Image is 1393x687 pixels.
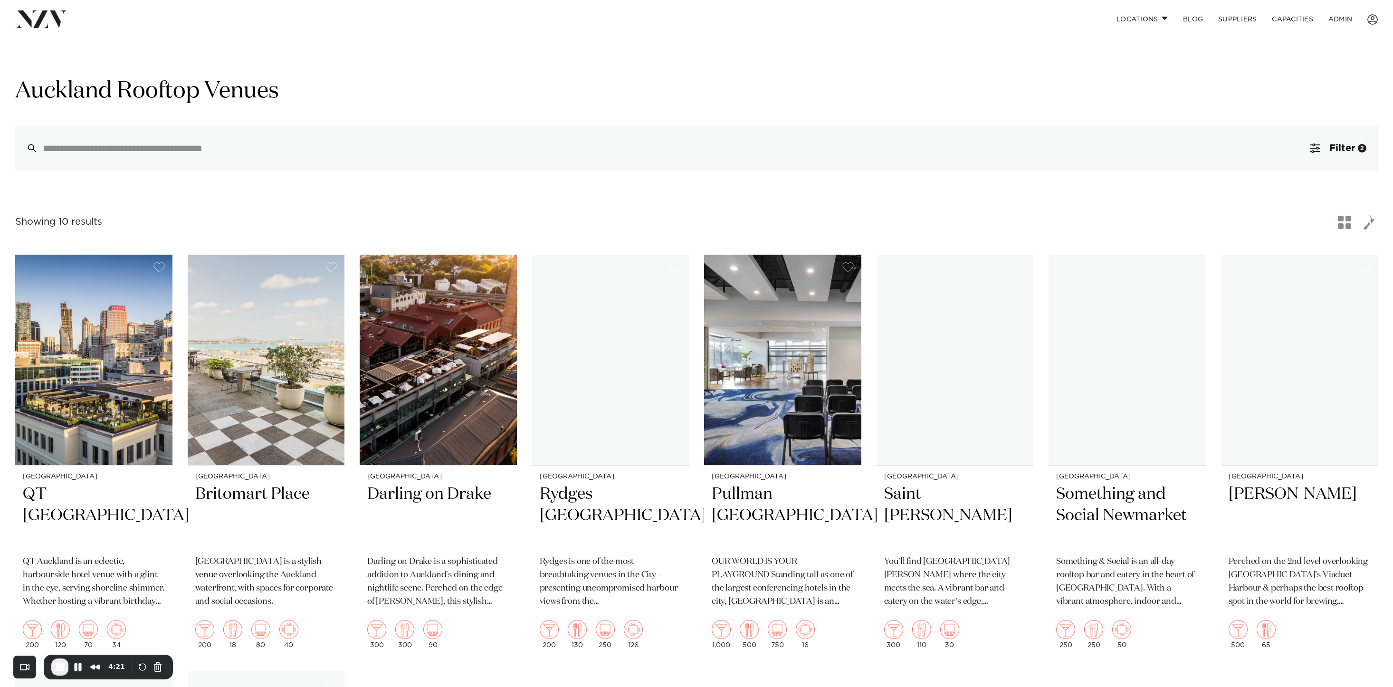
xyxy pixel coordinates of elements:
div: 110 [912,620,931,649]
img: meeting.png [1112,620,1131,639]
p: You'll find [GEOGRAPHIC_DATA][PERSON_NAME] where the city meets the sea. A vibrant bar and eatery... [884,555,1026,609]
h1: Auckland Rooftop Venues [15,76,1378,106]
h2: Pullman [GEOGRAPHIC_DATA] [712,484,854,548]
small: [GEOGRAPHIC_DATA] [195,473,337,480]
a: BLOG [1175,9,1211,29]
div: 500 [740,620,759,649]
div: 40 [279,620,298,649]
a: ADMIN [1321,9,1360,29]
div: 30 [940,620,959,649]
small: [GEOGRAPHIC_DATA] [23,473,165,480]
a: [GEOGRAPHIC_DATA] Saint [PERSON_NAME] You'll find [GEOGRAPHIC_DATA][PERSON_NAME] where the city m... [877,255,1034,656]
a: SUPPLIERS [1211,9,1264,29]
h2: Rydges [GEOGRAPHIC_DATA] [540,484,682,548]
img: dining.png [740,620,759,639]
a: [GEOGRAPHIC_DATA] Britomart Place [GEOGRAPHIC_DATA] is a stylish venue overlooking the Auckland w... [188,255,345,656]
img: theatre.png [79,620,98,639]
p: QT Auckland is an eclectic, harbourside hotel venue with a glint in the eye, serving shoreline sh... [23,555,165,609]
div: 126 [624,620,643,649]
button: Filter2 [1299,125,1378,171]
img: theatre.png [596,620,615,639]
div: 18 [223,620,242,649]
small: [GEOGRAPHIC_DATA] [712,473,854,480]
img: cocktail.png [540,620,559,639]
div: 250 [596,620,615,649]
div: 70 [79,620,98,649]
div: 200 [540,620,559,649]
img: cocktail.png [367,620,386,639]
a: Locations [1109,9,1175,29]
a: [GEOGRAPHIC_DATA] QT [GEOGRAPHIC_DATA] QT Auckland is an eclectic, harbourside hotel venue with a... [15,255,172,656]
div: Showing 10 results [15,215,102,229]
div: 130 [568,620,587,649]
div: 90 [423,620,442,649]
a: [GEOGRAPHIC_DATA] Rydges [GEOGRAPHIC_DATA] Rydges is one of the most breathtaking venues in the C... [532,255,689,656]
p: Perched on the 2nd level overlooking [GEOGRAPHIC_DATA]’s Viaduct Harbour & perhaps the best rooft... [1229,555,1371,609]
div: 500 [1229,620,1248,649]
span: Filter [1329,143,1355,153]
img: dining.png [395,620,414,639]
div: 120 [51,620,70,649]
h2: [PERSON_NAME] [1229,484,1371,548]
p: Something & Social is an all-day rooftop bar and eatery in the heart of [GEOGRAPHIC_DATA]. With a... [1056,555,1198,609]
p: Rydges is one of the most breathtaking venues in the City - presenting uncompromised harbour view... [540,555,682,609]
small: [GEOGRAPHIC_DATA] [884,473,1026,480]
img: theatre.png [768,620,787,639]
div: 200 [195,620,214,649]
a: [GEOGRAPHIC_DATA] [PERSON_NAME] Perched on the 2nd level overlooking [GEOGRAPHIC_DATA]’s Viaduct ... [1221,255,1378,656]
a: [GEOGRAPHIC_DATA] Something and Social Newmarket Something & Social is an all-day rooftop bar and... [1049,255,1206,656]
a: [GEOGRAPHIC_DATA] Pullman [GEOGRAPHIC_DATA] OUR WORLD IS YOUR PLAYGROUND Standing tall as one of ... [704,255,861,656]
div: 1,000 [712,620,731,649]
div: 80 [251,620,270,649]
img: meeting.png [279,620,298,639]
div: 300 [367,620,386,649]
img: theatre.png [423,620,442,639]
img: cocktail.png [1229,620,1248,639]
img: meeting.png [624,620,643,639]
div: 34 [107,620,126,649]
div: 300 [884,620,903,649]
p: [GEOGRAPHIC_DATA] is a stylish venue overlooking the Auckland waterfront, with spaces for corpora... [195,555,337,609]
img: nzv-logo.png [15,10,67,28]
img: meeting.png [107,620,126,639]
img: cocktail.png [712,620,731,639]
img: cocktail.png [23,620,42,639]
div: 50 [1112,620,1131,649]
small: [GEOGRAPHIC_DATA] [367,473,509,480]
img: dining.png [912,620,931,639]
img: dining.png [568,620,587,639]
div: 750 [768,620,787,649]
small: [GEOGRAPHIC_DATA] [1229,473,1371,480]
p: OUR WORLD IS YOUR PLAYGROUND Standing tall as one of the largest conferencing hotels in the city,... [712,555,854,609]
img: dining.png [1084,620,1103,639]
a: [GEOGRAPHIC_DATA] Darling on Drake Darling on Drake is a sophisticated addition to Auckland's din... [360,255,517,656]
img: theatre.png [251,620,270,639]
div: 250 [1084,620,1103,649]
small: [GEOGRAPHIC_DATA] [1056,473,1198,480]
div: 200 [23,620,42,649]
a: Capacities [1264,9,1321,29]
small: [GEOGRAPHIC_DATA] [540,473,682,480]
div: 250 [1056,620,1075,649]
h2: QT [GEOGRAPHIC_DATA] [23,484,165,548]
img: dining.png [223,620,242,639]
img: cocktail.png [195,620,214,639]
img: meeting.png [796,620,815,639]
h2: Darling on Drake [367,484,509,548]
img: cocktail.png [1056,620,1075,639]
h2: Saint [PERSON_NAME] [884,484,1026,548]
div: 2 [1358,144,1366,153]
div: 65 [1257,620,1276,649]
img: theatre.png [940,620,959,639]
div: 16 [796,620,815,649]
img: cocktail.png [884,620,903,639]
img: dining.png [1257,620,1276,639]
div: 300 [395,620,414,649]
h2: Something and Social Newmarket [1056,484,1198,548]
h2: Britomart Place [195,484,337,548]
p: Darling on Drake is a sophisticated addition to Auckland's dining and nightlife scene. Perched on... [367,555,509,609]
img: dining.png [51,620,70,639]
